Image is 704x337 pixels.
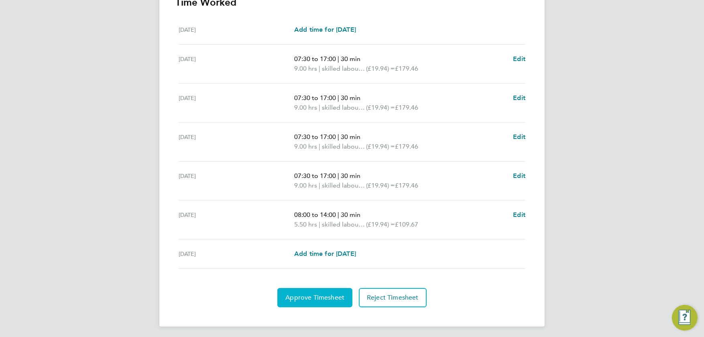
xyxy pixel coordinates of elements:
span: skilled labourer [322,181,366,190]
span: | [319,65,320,72]
span: Approve Timesheet [285,294,344,302]
span: 30 min [341,172,360,180]
span: 9.00 hrs [294,182,317,189]
div: [DATE] [179,54,294,74]
span: skilled labourer [322,64,366,74]
span: 9.00 hrs [294,143,317,150]
span: Edit [513,94,525,102]
span: | [338,133,339,141]
a: Add time for [DATE] [294,249,356,259]
a: Edit [513,171,525,181]
div: [DATE] [179,210,294,229]
a: Edit [513,210,525,220]
span: Add time for [DATE] [294,26,356,33]
span: £109.67 [395,221,418,228]
span: | [319,221,320,228]
span: (£19.94) = [366,182,395,189]
button: Engage Resource Center [672,305,698,331]
span: 07:30 to 17:00 [294,55,336,63]
span: (£19.94) = [366,143,395,150]
div: [DATE] [179,132,294,151]
span: (£19.94) = [366,104,395,111]
span: Edit [513,172,525,180]
span: 07:30 to 17:00 [294,133,336,141]
span: Edit [513,55,525,63]
div: [DATE] [179,93,294,112]
span: £179.46 [395,65,418,72]
span: 30 min [341,133,360,141]
span: £179.46 [395,143,418,150]
span: 08:00 to 14:00 [294,211,336,219]
span: 30 min [341,55,360,63]
div: [DATE] [179,25,294,35]
button: Approve Timesheet [277,288,352,307]
div: [DATE] [179,171,294,190]
span: Edit [513,133,525,141]
span: | [338,211,339,219]
span: | [338,172,339,180]
span: £179.46 [395,104,418,111]
span: 30 min [341,94,360,102]
span: Add time for [DATE] [294,250,356,257]
span: skilled labourer [322,103,366,112]
a: Edit [513,93,525,103]
span: | [319,182,320,189]
span: Edit [513,211,525,219]
span: | [338,55,339,63]
span: | [319,143,320,150]
a: Edit [513,54,525,64]
span: 07:30 to 17:00 [294,172,336,180]
span: 30 min [341,211,360,219]
span: (£19.94) = [366,65,395,72]
span: | [319,104,320,111]
button: Reject Timesheet [359,288,427,307]
span: 9.00 hrs [294,104,317,111]
span: | [338,94,339,102]
a: Edit [513,132,525,142]
span: 07:30 to 17:00 [294,94,336,102]
span: Reject Timesheet [367,294,419,302]
span: (£19.94) = [366,221,395,228]
div: [DATE] [179,249,294,259]
a: Add time for [DATE] [294,25,356,35]
span: skilled labourer [322,220,366,229]
span: skilled labourer [322,142,366,151]
span: 9.00 hrs [294,65,317,72]
span: 5.50 hrs [294,221,317,228]
span: £179.46 [395,182,418,189]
